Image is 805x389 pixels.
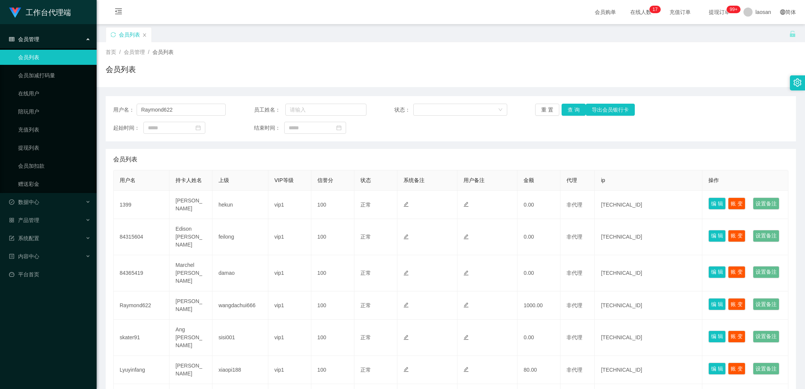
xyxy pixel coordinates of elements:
[106,64,136,75] h1: 会员列表
[114,255,169,291] td: 84365419
[169,356,212,384] td: [PERSON_NAME]
[566,234,582,240] span: 非代理
[601,177,605,183] span: ip
[653,6,655,13] p: 1
[9,199,14,205] i: 图标: check-circle-o
[106,49,116,55] span: 首页
[9,236,14,241] i: 图标: form
[169,255,212,291] td: Marchel [PERSON_NAME]
[708,363,726,375] button: 编 辑
[142,33,147,37] i: 图标: close
[463,302,469,308] i: 图标: edit
[195,125,201,130] i: 图标: calendar
[403,367,409,372] i: 图标: edit
[268,219,311,255] td: vip1
[566,367,582,373] span: 非代理
[9,199,39,205] span: 数据中心
[311,356,354,384] td: 100
[566,334,582,340] span: 非代理
[152,49,174,55] span: 会员列表
[666,9,694,15] span: 充值订单
[728,298,745,310] button: 账 变
[137,104,226,116] input: 请输入
[595,356,702,384] td: [TECHNICAL_ID]
[360,234,371,240] span: 正常
[566,202,582,208] span: 非代理
[753,298,779,310] button: 设置备注
[566,177,577,183] span: 代理
[708,198,726,210] button: 编 辑
[360,302,371,308] span: 正常
[113,155,137,164] span: 会员列表
[212,291,268,320] td: wangdachui666
[18,50,91,65] a: 会员列表
[148,49,149,55] span: /
[169,320,212,356] td: Ang [PERSON_NAME]
[562,104,586,116] button: 查 询
[285,104,366,116] input: 请输入
[753,331,779,343] button: 设置备注
[9,235,39,241] span: 系统配置
[9,37,14,42] i: 图标: table
[336,125,342,130] i: 图标: calendar
[311,320,354,356] td: 100
[212,320,268,356] td: sisi001
[9,267,91,282] a: 图标: dashboard平台首页
[728,266,745,278] button: 账 变
[106,0,131,25] i: 图标: menu-fold
[517,255,560,291] td: 0.00
[708,331,726,343] button: 编 辑
[18,104,91,119] a: 陪玩用户
[463,234,469,239] i: 图标: edit
[219,177,229,183] span: 上级
[9,217,39,223] span: 产品管理
[9,8,21,18] img: logo.9652507e.png
[753,198,779,210] button: 设置备注
[175,177,202,183] span: 持卡人姓名
[18,122,91,137] a: 充值列表
[403,202,409,207] i: 图标: edit
[274,177,294,183] span: VIP等级
[595,320,702,356] td: [TECHNICAL_ID]
[523,177,534,183] span: 金额
[517,191,560,219] td: 0.00
[169,219,212,255] td: Edison [PERSON_NAME]
[463,367,469,372] i: 图标: edit
[517,356,560,384] td: 80.00
[517,219,560,255] td: 0.00
[9,217,14,223] i: 图标: appstore-o
[780,9,785,15] i: 图标: global
[268,356,311,384] td: vip1
[311,219,354,255] td: 100
[727,6,740,13] sup: 1016
[268,320,311,356] td: vip1
[18,158,91,173] a: 会员加扣款
[169,191,212,219] td: [PERSON_NAME]
[114,291,169,320] td: Raymond622
[212,356,268,384] td: xiaopi188
[119,49,121,55] span: /
[595,219,702,255] td: [TECHNICAL_ID]
[793,78,802,87] i: 图标: setting
[586,104,635,116] button: 导出会员银行卡
[9,9,71,15] a: 工作台代理端
[317,177,333,183] span: 信誉分
[360,367,371,373] span: 正常
[254,124,284,132] span: 结束时间：
[311,191,354,219] td: 100
[360,334,371,340] span: 正常
[18,68,91,83] a: 会员加减打码量
[169,291,212,320] td: [PERSON_NAME]
[753,266,779,278] button: 设置备注
[655,6,658,13] p: 7
[360,177,371,183] span: 状态
[705,9,734,15] span: 提现订单
[9,36,39,42] span: 会员管理
[268,291,311,320] td: vip1
[517,320,560,356] td: 0.00
[753,230,779,242] button: 设置备注
[114,191,169,219] td: 1399
[18,86,91,101] a: 在线用户
[517,291,560,320] td: 1000.00
[728,198,745,210] button: 账 变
